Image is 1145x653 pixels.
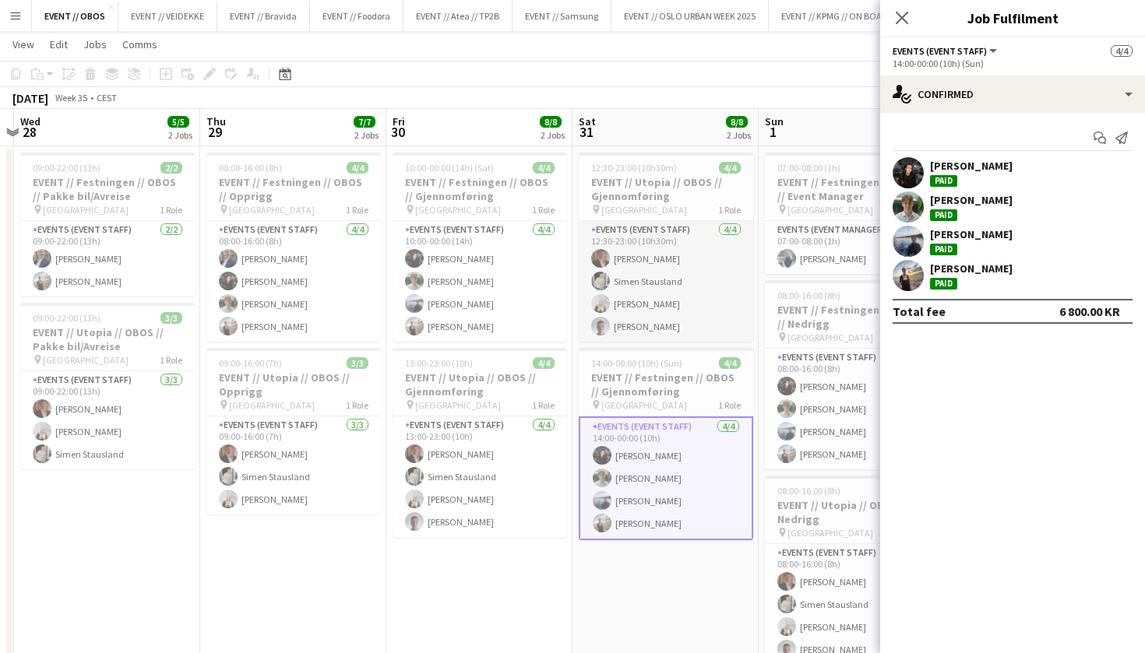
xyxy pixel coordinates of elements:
span: 08:00-16:00 (8h) [777,485,840,497]
span: 1 [763,123,784,141]
div: Paid [930,209,957,221]
h3: EVENT // Utopia // OBOS // Nedrigg [765,498,939,526]
span: [GEOGRAPHIC_DATA] [415,399,501,411]
h3: EVENT // Utopia // OBOS // Opprigg [206,370,381,398]
button: EVENT // OBOS [32,1,118,31]
div: [PERSON_NAME] [930,193,1013,207]
span: 1 Role [346,204,368,216]
app-card-role: Events (Event Staff)2/209:00-22:00 (13h)[PERSON_NAME][PERSON_NAME] [20,221,195,297]
span: Comms [122,37,157,51]
span: Fri [393,114,405,128]
div: [PERSON_NAME] [930,262,1013,276]
app-card-role: Events (Event Staff)4/413:00-23:00 (10h)[PERSON_NAME]Simen Stausland[PERSON_NAME][PERSON_NAME] [393,416,567,537]
span: 4/4 [719,357,741,369]
button: EVENT // Bravida [217,1,310,31]
div: Paid [930,175,957,187]
span: [GEOGRAPHIC_DATA] [43,204,129,216]
div: 2 Jobs [168,129,192,141]
div: [PERSON_NAME] [930,227,1013,241]
div: 10:00-00:00 (14h) (Sat)4/4EVENT // Festningen // OBOS // Gjennomføring [GEOGRAPHIC_DATA]1 RoleEve... [393,153,567,342]
div: [PERSON_NAME] [930,159,1013,173]
h3: EVENT // Utopia // OBOS // Pakke bil/Avreise [20,325,195,353]
span: 31 [576,123,596,141]
span: 08:00-16:00 (8h) [777,290,840,301]
div: Total fee [893,304,946,319]
div: Paid [930,244,957,255]
span: 5/5 [167,116,189,128]
button: EVENT // Samsung [513,1,611,31]
app-job-card: 09:00-22:00 (13h)3/3EVENT // Utopia // OBOS // Pakke bil/Avreise [GEOGRAPHIC_DATA]1 RoleEvents (E... [20,303,195,469]
a: View [6,34,41,54]
span: 4/4 [347,162,368,174]
span: Sun [765,114,784,128]
app-job-card: 13:00-23:00 (10h)4/4EVENT // Utopia // OBOS // Gjennomføring [GEOGRAPHIC_DATA]1 RoleEvents (Event... [393,348,567,537]
span: 28 [18,123,41,141]
span: 07:00-08:00 (1h) [777,162,840,174]
div: CEST [97,92,117,104]
span: [GEOGRAPHIC_DATA] [787,204,873,216]
span: Events (Event Staff) [893,45,987,57]
button: EVENT // Atea // TP2B [403,1,513,31]
app-card-role: Events (Event Manager)1/107:00-08:00 (1h)[PERSON_NAME] [765,221,939,274]
span: [GEOGRAPHIC_DATA] [43,354,129,366]
app-job-card: 08:00-16:00 (8h)4/4EVENT // Festningen // OBOS // Nedrigg [GEOGRAPHIC_DATA]1 RoleEvents (Event St... [765,280,939,469]
span: [GEOGRAPHIC_DATA] [415,204,501,216]
button: EVENT // VEIDEKKE [118,1,217,31]
h3: EVENT // Festningen // OBOS // Gjennomføring [393,175,567,203]
span: 08:00-16:00 (8h) [219,162,282,174]
span: View [12,37,34,51]
div: 14:00-00:00 (10h) (Sun) [893,58,1133,69]
span: Sat [579,114,596,128]
span: 4/4 [719,162,741,174]
a: Comms [116,34,164,54]
button: EVENT // Foodora [310,1,403,31]
h3: EVENT // Festningen // OBOS // Event Manager [765,175,939,203]
span: 1 Role [160,354,182,366]
span: 8/8 [540,116,562,128]
span: Wed [20,114,41,128]
h3: EVENT // Festningen // OBOS // Opprigg [206,175,381,203]
h3: EVENT // Utopia // OBOS // Gjennomføring [579,175,753,203]
span: 1 Role [718,399,741,411]
button: Events (Event Staff) [893,45,999,57]
span: 1 Role [532,204,555,216]
h3: EVENT // Festningen // OBOS // Nedrigg [765,303,939,331]
span: 1 Role [718,204,741,216]
app-card-role: Events (Event Staff)3/309:00-22:00 (13h)[PERSON_NAME][PERSON_NAME]Simen Stausland [20,371,195,469]
div: 2 Jobs [727,129,751,141]
span: 29 [204,123,226,141]
app-card-role: Events (Event Staff)4/410:00-00:00 (14h)[PERSON_NAME][PERSON_NAME][PERSON_NAME][PERSON_NAME] [393,221,567,342]
span: 30 [390,123,405,141]
span: Week 35 [51,92,90,104]
span: 3/3 [347,357,368,369]
h3: Job Fulfilment [880,8,1145,28]
span: 10:00-00:00 (14h) (Sat) [405,162,494,174]
span: 09:00-22:00 (13h) [33,312,100,324]
span: 09:00-22:00 (13h) [33,162,100,174]
div: [DATE] [12,90,48,106]
span: 14:00-00:00 (10h) (Sun) [591,357,682,369]
div: 2 Jobs [354,129,379,141]
div: 2 Jobs [541,129,565,141]
span: 8/8 [726,116,748,128]
app-job-card: 07:00-08:00 (1h)1/1EVENT // Festningen // OBOS // Event Manager [GEOGRAPHIC_DATA]1 RoleEvents (Ev... [765,153,939,274]
a: Jobs [77,34,113,54]
span: [GEOGRAPHIC_DATA] [601,399,687,411]
app-job-card: 12:30-23:00 (10h30m)4/4EVENT // Utopia // OBOS // Gjennomføring [GEOGRAPHIC_DATA]1 RoleEvents (Ev... [579,153,753,342]
span: [GEOGRAPHIC_DATA] [787,332,873,343]
h3: EVENT // Festningen // OBOS // Pakke bil/Avreise [20,175,195,203]
span: 12:30-23:00 (10h30m) [591,162,677,174]
div: 14:00-00:00 (10h) (Sun)4/4EVENT // Festningen // OBOS // Gjennomføring [GEOGRAPHIC_DATA]1 RoleEve... [579,348,753,540]
span: [GEOGRAPHIC_DATA] [601,204,687,216]
span: Thu [206,114,226,128]
span: 3/3 [160,312,182,324]
app-job-card: 09:00-22:00 (13h)2/2EVENT // Festningen // OBOS // Pakke bil/Avreise [GEOGRAPHIC_DATA]1 RoleEvent... [20,153,195,297]
app-card-role: Events (Event Staff)4/412:30-23:00 (10h30m)[PERSON_NAME]Simen Stausland[PERSON_NAME][PERSON_NAME] [579,221,753,342]
app-job-card: 08:00-16:00 (8h)4/4EVENT // Festningen // OBOS // Opprigg [GEOGRAPHIC_DATA]1 RoleEvents (Event St... [206,153,381,342]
